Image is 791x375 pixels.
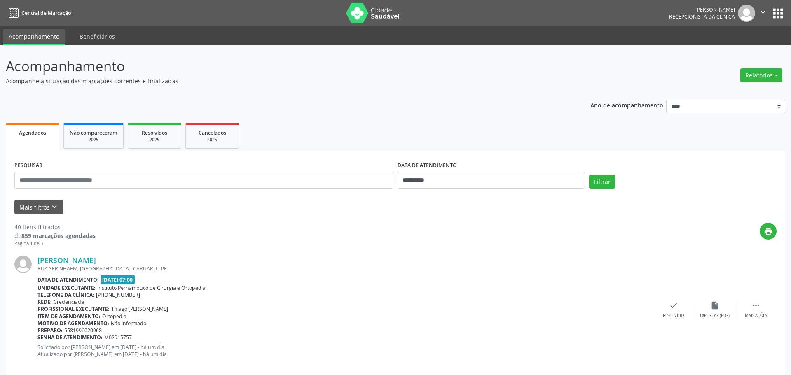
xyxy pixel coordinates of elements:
b: Unidade executante: [37,284,96,291]
img: img [738,5,755,22]
div: Mais ações [745,313,767,319]
a: [PERSON_NAME] [37,256,96,265]
label: PESQUISAR [14,159,42,172]
i: check [669,301,678,310]
button: print [760,223,777,240]
b: Senha de atendimento: [37,334,103,341]
a: Beneficiários [74,29,121,44]
b: Data de atendimento: [37,276,99,283]
a: Central de Marcação [6,6,71,20]
span: Credenciada [54,298,84,305]
b: Preparo: [37,327,63,334]
p: Acompanhe a situação das marcações correntes e finalizadas [6,77,551,85]
span: [PHONE_NUMBER] [96,291,140,298]
label: DATA DE ATENDIMENTO [398,159,457,172]
div: 2025 [192,137,233,143]
p: Solicitado por [PERSON_NAME] em [DATE] - há um dia Atualizado por [PERSON_NAME] em [DATE] - há um... [37,344,653,358]
span: Resolvidos [142,129,167,136]
span: Instituto Pernambuco de Cirurgia e Ortopedia [97,284,206,291]
div: 2025 [70,137,117,143]
button: Filtrar [589,175,615,189]
p: Ano de acompanhamento [590,100,663,110]
i:  [751,301,761,310]
div: Exportar (PDF) [700,313,730,319]
span: Não compareceram [70,129,117,136]
strong: 859 marcações agendadas [21,232,96,240]
a: Acompanhamento [3,29,65,45]
i:  [758,7,768,16]
button: apps [771,6,785,21]
span: [DATE] 07:00 [101,275,135,284]
span: 5581996020968 [64,327,102,334]
button:  [755,5,771,22]
img: img [14,256,32,273]
span: Cancelados [199,129,226,136]
span: Agendados [19,129,46,136]
div: RUA SERINHAEM, [GEOGRAPHIC_DATA], CARUARU - PE [37,265,653,272]
i: print [764,227,773,236]
div: Resolvido [663,313,684,319]
span: Central de Marcação [21,9,71,16]
b: Telefone da clínica: [37,291,94,298]
button: Mais filtroskeyboard_arrow_down [14,200,63,214]
i: keyboard_arrow_down [50,203,59,212]
span: Recepcionista da clínica [669,13,735,20]
div: Página 1 de 3 [14,240,96,247]
div: 2025 [134,137,175,143]
span: Thiago [PERSON_NAME] [111,305,168,312]
p: Acompanhamento [6,56,551,77]
button: Relatórios [740,68,782,82]
b: Rede: [37,298,52,305]
span: Não informado [111,320,146,327]
div: [PERSON_NAME] [669,6,735,13]
b: Item de agendamento: [37,313,101,320]
span: Ortopedia [102,313,126,320]
i: insert_drive_file [710,301,719,310]
div: 40 itens filtrados [14,223,96,231]
span: M02915757 [104,334,132,341]
div: de [14,231,96,240]
b: Profissional executante: [37,305,110,312]
b: Motivo de agendamento: [37,320,109,327]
